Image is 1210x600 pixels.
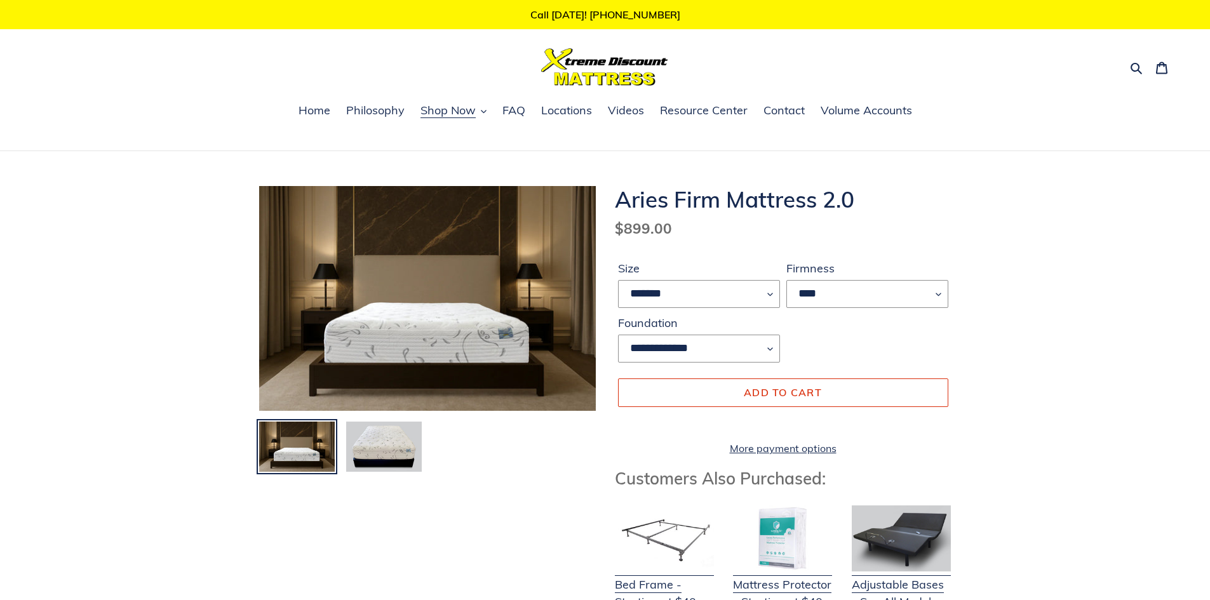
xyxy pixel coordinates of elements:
[618,441,948,456] a: More payment options
[744,386,822,399] span: Add to cart
[615,469,951,488] h3: Customers Also Purchased:
[541,48,668,86] img: Xtreme Discount Mattress
[786,260,948,277] label: Firmness
[615,186,951,213] h1: Aries Firm Mattress 2.0
[535,102,598,121] a: Locations
[660,103,748,118] span: Resource Center
[292,102,337,121] a: Home
[615,219,672,237] span: $899.00
[299,103,330,118] span: Home
[852,505,951,571] img: Adjustable Base
[814,102,918,121] a: Volume Accounts
[258,420,336,474] img: Load image into Gallery viewer, Aries Firm Mattress 2.0
[757,102,811,121] a: Contact
[618,378,948,406] button: Add to cart
[340,102,411,121] a: Philosophy
[345,420,423,474] img: Load image into Gallery viewer, Aries Firm Mattress 2.0
[608,103,644,118] span: Videos
[615,505,714,571] img: Bed Frame
[763,103,805,118] span: Contact
[420,103,476,118] span: Shop Now
[414,102,493,121] button: Shop Now
[602,102,650,121] a: Videos
[618,260,780,277] label: Size
[259,186,596,410] img: Aries Firm Mattress 2.0
[541,103,592,118] span: Locations
[821,103,912,118] span: Volume Accounts
[346,103,405,118] span: Philosophy
[502,103,525,118] span: FAQ
[654,102,754,121] a: Resource Center
[496,102,532,121] a: FAQ
[618,314,780,331] label: Foundation
[733,505,832,571] img: Mattress Protector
